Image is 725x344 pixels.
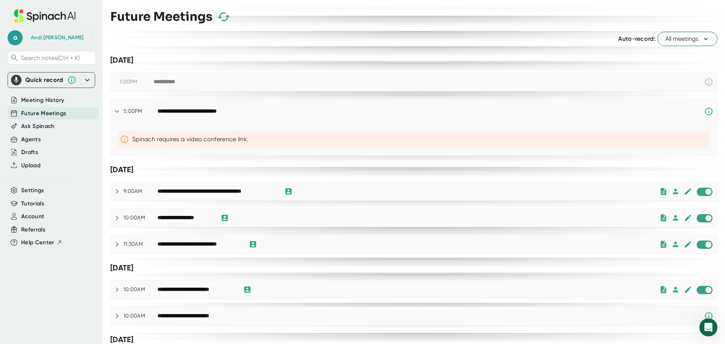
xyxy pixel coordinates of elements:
button: go back [5,3,19,17]
div: 10:00AM [123,286,157,293]
button: Collapse window [227,3,241,17]
div: 5:00PM [123,108,157,115]
span: Search notes (Ctrl + K) [21,54,80,62]
span: Auto-record: [618,35,656,42]
button: Help Center [21,238,62,247]
div: Quick record [25,76,63,84]
div: Spinach requires a video conference link. [132,136,706,143]
div: Quick record [11,73,92,88]
iframe: Intercom live chat [699,318,717,336]
button: Future Meetings [21,109,66,118]
span: Help Center [21,238,54,247]
div: Close [241,3,255,17]
span: All meetings [665,34,710,43]
div: Andi Limon [31,34,83,41]
button: Drafts [21,148,38,157]
button: Agents [21,135,41,144]
span: a [8,30,23,45]
div: [DATE] [110,263,717,273]
button: Ask Spinach [21,122,55,131]
div: [DATE] [110,56,717,65]
button: Account [21,212,44,221]
svg: Spinach requires a video conference link. [704,107,713,116]
button: Settings [21,186,44,195]
div: 11:30AM [123,241,157,248]
svg: This event has already passed [704,77,713,86]
button: All meetings [657,32,717,46]
div: 1:00PM [120,79,154,85]
div: 10:00AM [123,214,157,221]
svg: Spinach requires a video conference link. [704,312,713,321]
div: [DATE] [110,165,717,174]
h3: Future Meetings [110,9,213,24]
button: Meeting History [21,96,64,105]
div: 9:00AM [123,188,157,195]
button: Upload [21,161,40,170]
button: Referrals [21,225,45,234]
div: 10:00AM [123,313,157,319]
button: Tutorials [21,199,44,208]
